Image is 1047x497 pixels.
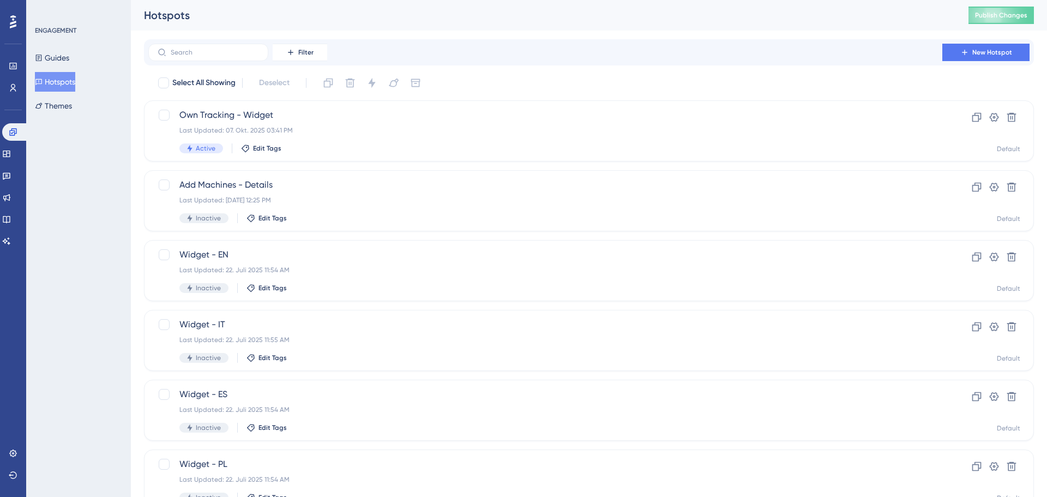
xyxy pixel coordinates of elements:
span: Widget - PL [179,458,911,471]
div: Default [997,354,1020,363]
span: Inactive [196,214,221,223]
div: Last Updated: 22. Juli 2025 11:54 AM [179,405,911,414]
span: Add Machines - Details [179,178,911,191]
button: New Hotspot [942,44,1030,61]
button: Filter [273,44,327,61]
span: Edit Tags [258,214,287,223]
div: Default [997,424,1020,433]
input: Search [171,49,259,56]
span: Deselect [259,76,290,89]
button: Guides [35,48,69,68]
span: Widget - EN [179,248,911,261]
span: New Hotspot [972,48,1012,57]
span: Widget - ES [179,388,911,401]
span: Edit Tags [258,423,287,432]
button: Edit Tags [246,354,287,362]
span: Inactive [196,354,221,362]
span: Inactive [196,423,221,432]
button: Publish Changes [968,7,1034,24]
button: Edit Tags [246,423,287,432]
div: Last Updated: 22. Juli 2025 11:54 AM [179,475,911,484]
button: Edit Tags [246,284,287,292]
div: Hotspots [144,8,941,23]
span: Edit Tags [258,354,287,362]
button: Edit Tags [241,144,281,153]
div: Default [997,145,1020,153]
span: Own Tracking - Widget [179,109,911,122]
div: Default [997,214,1020,223]
button: Themes [35,96,72,116]
span: Filter [298,48,314,57]
span: Edit Tags [258,284,287,292]
div: Last Updated: [DATE] 12:25 PM [179,196,911,205]
span: Widget - IT [179,318,911,331]
span: Active [196,144,215,153]
div: Default [997,284,1020,293]
div: Last Updated: 22. Juli 2025 11:55 AM [179,336,911,344]
button: Deselect [249,73,299,93]
button: Hotspots [35,72,75,92]
div: Last Updated: 22. Juli 2025 11:54 AM [179,266,911,274]
span: Select All Showing [172,76,236,89]
span: Edit Tags [253,144,281,153]
button: Edit Tags [246,214,287,223]
div: ENGAGEMENT [35,26,76,35]
div: Last Updated: 07. Okt. 2025 03:41 PM [179,126,911,135]
span: Inactive [196,284,221,292]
